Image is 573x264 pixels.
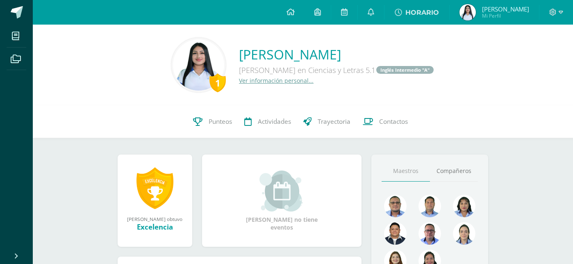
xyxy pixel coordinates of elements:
img: 47f264ab4f4bda5f81ed132c1f52aede.png [459,4,476,20]
img: 375aecfb130304131abdbe7791f44736.png [453,222,475,245]
span: HORARIO [405,9,439,16]
a: Trayectoria [297,105,357,138]
a: Compañeros [430,161,478,182]
a: Punteos [187,105,238,138]
img: 371adb901e00c108b455316ee4864f9b.png [453,195,475,217]
a: Maestros [382,161,430,182]
a: Actividades [238,105,297,138]
img: a2b2c476d67208add7de1c8665f38877.png [173,39,224,91]
div: [PERSON_NAME] obtuvo [126,216,184,222]
span: [PERSON_NAME] [482,5,529,13]
a: [PERSON_NAME] [239,46,434,63]
img: 30ea9b988cec0d4945cca02c4e803e5a.png [418,222,441,245]
img: 99962f3fa423c9b8099341731b303440.png [384,195,407,217]
img: 2ac039123ac5bd71a02663c3aa063ac8.png [418,195,441,217]
span: Trayectoria [318,117,350,126]
a: Contactos [357,105,414,138]
div: [PERSON_NAME] no tiene eventos [241,171,323,231]
div: Excelencia [126,222,184,232]
span: Punteos [209,117,232,126]
span: Contactos [379,117,408,126]
a: Inglés Intermedio "A" [376,66,434,74]
img: event_small.png [259,171,304,212]
div: [PERSON_NAME] en Ciencias y Letras 5.1 [239,63,434,77]
div: 1 [209,73,226,92]
img: eccc7a2d5da755eac5968f4df6463713.png [384,222,407,245]
a: Ver información personal... [239,77,314,84]
span: Actividades [258,117,291,126]
span: Mi Perfil [482,12,529,19]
